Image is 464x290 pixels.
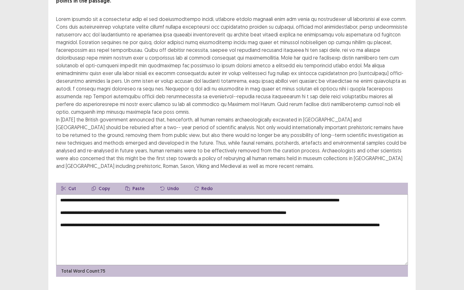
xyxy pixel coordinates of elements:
[56,15,408,170] div: Lorem ipsumdo sit a consectetur adip el sed doeiusmodtempo incidi, utlabore etdolo magnaali enim ...
[61,268,105,275] p: Total Word Count: 75
[189,183,218,194] button: Redo
[56,183,81,194] button: Cut
[120,183,150,194] button: Paste
[86,183,115,194] button: Copy
[155,183,184,194] button: Undo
